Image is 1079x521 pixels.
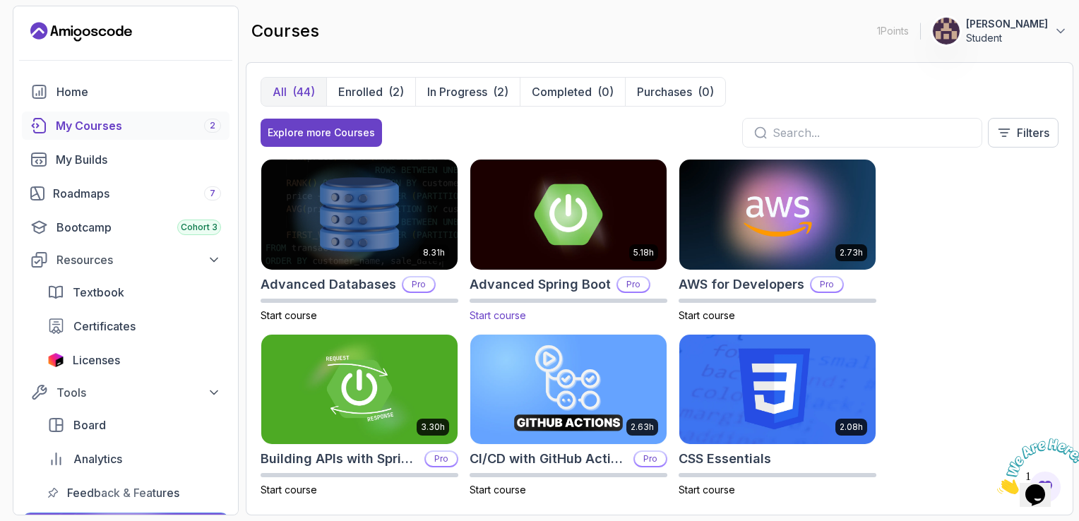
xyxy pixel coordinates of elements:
[39,278,229,306] a: textbook
[261,335,458,445] img: Building APIs with Spring Boot card
[966,17,1048,31] p: [PERSON_NAME]
[625,78,725,106] button: Purchases(0)
[53,185,221,202] div: Roadmaps
[427,83,487,100] p: In Progress
[73,417,106,433] span: Board
[22,380,229,405] button: Tools
[470,449,628,469] h2: CI/CD with GitHub Actions
[811,277,842,292] p: Pro
[261,449,419,469] h2: Building APIs with Spring Boot
[6,6,11,18] span: 1
[73,284,124,301] span: Textbook
[532,83,592,100] p: Completed
[251,20,319,42] h2: courses
[338,83,383,100] p: Enrolled
[966,31,1048,45] p: Student
[679,275,804,294] h2: AWS for Developers
[261,484,317,496] span: Start course
[403,277,434,292] p: Pro
[470,309,526,321] span: Start course
[22,145,229,174] a: builds
[933,18,960,44] img: user profile image
[56,151,221,168] div: My Builds
[679,335,876,445] img: CSS Essentials card
[631,421,654,433] p: 2.63h
[268,126,375,140] div: Explore more Courses
[470,335,667,445] img: CI/CD with GitHub Actions card
[679,309,735,321] span: Start course
[637,83,692,100] p: Purchases
[261,275,396,294] h2: Advanced Databases
[67,484,179,501] span: Feedback & Features
[39,411,229,439] a: board
[6,6,93,61] img: Chat attention grabber
[39,312,229,340] a: certificates
[932,17,1068,45] button: user profile image[PERSON_NAME]Student
[56,251,221,268] div: Resources
[840,247,863,258] p: 2.73h
[73,318,136,335] span: Certificates
[633,247,654,258] p: 5.18h
[520,78,625,106] button: Completed(0)
[22,247,229,273] button: Resources
[261,119,382,147] button: Explore more Courses
[470,275,611,294] h2: Advanced Spring Boot
[840,421,863,433] p: 2.08h
[423,247,445,258] p: 8.31h
[73,450,122,467] span: Analytics
[493,83,508,100] div: (2)
[56,117,221,134] div: My Courses
[773,124,970,141] input: Search...
[39,346,229,374] a: licenses
[877,24,909,38] p: 1 Points
[22,78,229,106] a: home
[991,433,1079,500] iframe: chat widget
[421,421,445,433] p: 3.30h
[292,83,315,100] div: (44)
[47,353,64,367] img: jetbrains icon
[30,20,132,43] a: Landing page
[261,78,326,106] button: All(44)
[56,83,221,100] div: Home
[618,277,649,292] p: Pro
[73,352,120,369] span: Licenses
[22,179,229,208] a: roadmaps
[22,112,229,140] a: courses
[261,309,317,321] span: Start course
[22,213,229,241] a: bootcamp
[635,452,666,466] p: Pro
[415,78,520,106] button: In Progress(2)
[679,160,876,270] img: AWS for Developers card
[388,83,404,100] div: (2)
[261,160,458,270] img: Advanced Databases card
[426,452,457,466] p: Pro
[273,83,287,100] p: All
[1017,124,1049,141] p: Filters
[56,219,221,236] div: Bootcamp
[988,118,1059,148] button: Filters
[210,188,215,199] span: 7
[39,479,229,507] a: feedback
[679,484,735,496] span: Start course
[465,157,672,272] img: Advanced Spring Boot card
[181,222,217,233] span: Cohort 3
[679,449,771,469] h2: CSS Essentials
[470,484,526,496] span: Start course
[39,445,229,473] a: analytics
[597,83,614,100] div: (0)
[56,384,221,401] div: Tools
[326,78,415,106] button: Enrolled(2)
[210,120,215,131] span: 2
[698,83,714,100] div: (0)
